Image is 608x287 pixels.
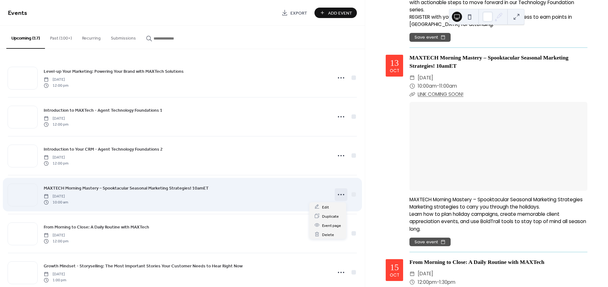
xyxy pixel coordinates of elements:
[390,67,399,76] div: 13
[328,10,352,16] span: Add Event
[44,238,68,244] span: 12:00 pm
[44,263,243,270] span: Growth Mindset - Storyselling: The Most Important Stories Your Customer Needs to Hear Right Now
[418,99,463,106] a: LINK COMING SOON!
[409,204,587,241] div: MAXTECH Morning Mastery – Spooktacular Seasonal Marketing Strategies Marketing strategies to carr...
[277,8,312,18] a: Export
[106,26,141,48] button: Submissions
[409,90,415,98] div: ​
[6,26,45,49] button: Upcoming (17)
[409,82,415,90] div: ​
[44,271,66,277] span: [DATE]
[45,26,77,48] button: Past (100+)
[44,146,163,153] a: Introduction to Your CRM - Agent Technology Foundations 2
[290,10,307,16] span: Export
[44,68,184,75] a: Level-up Your Marketing: Powering Your Brand with MAXTech Solutions
[418,90,437,98] span: 10:00am
[418,278,433,286] span: [DATE]
[390,271,399,280] div: 15
[322,231,334,238] span: Delete
[437,90,439,98] span: -
[44,116,68,122] span: [DATE]
[418,82,433,90] span: [DATE]
[77,26,106,48] button: Recurring
[409,98,415,107] div: ​
[44,184,209,192] a: MAXTECH Morning Mastery – Spooktacular Seasonal Marketing Strategies! 10amET
[44,262,243,270] a: Growth Mindset - Storyselling: The Most Important Stories Your Customer Needs to Hear Right Now
[44,277,66,283] span: 1:00 pm
[44,199,68,205] span: 10:00 am
[44,107,162,114] a: Introduction to MAXTech - Agent Technology Foundations 1
[439,90,457,98] span: 11:00am
[44,223,149,231] a: From Morning to Close: A Daily Routine with MAXTech
[44,194,68,199] span: [DATE]
[44,233,68,238] span: [DATE]
[322,213,339,220] span: Duplicate
[322,222,341,229] span: Event page
[409,246,451,255] button: Save event
[314,8,357,18] button: Add Event
[44,83,68,88] span: 12:00 pm
[322,204,329,210] span: Edit
[44,122,68,127] span: 12:00 pm
[44,77,68,83] span: [DATE]
[390,77,399,81] div: Oct
[409,266,562,274] a: From Morning to Close: A Daily Routine with MAXTech
[8,7,27,19] span: Events
[44,155,68,160] span: [DATE]
[390,281,399,286] div: Oct
[409,278,415,286] div: ​
[409,62,561,78] a: MAXTECH Morning Mastery – Spooktacular Seasonal Marketing Strategies! 10amET
[409,41,451,50] button: Save event
[44,160,68,166] span: 12:00 pm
